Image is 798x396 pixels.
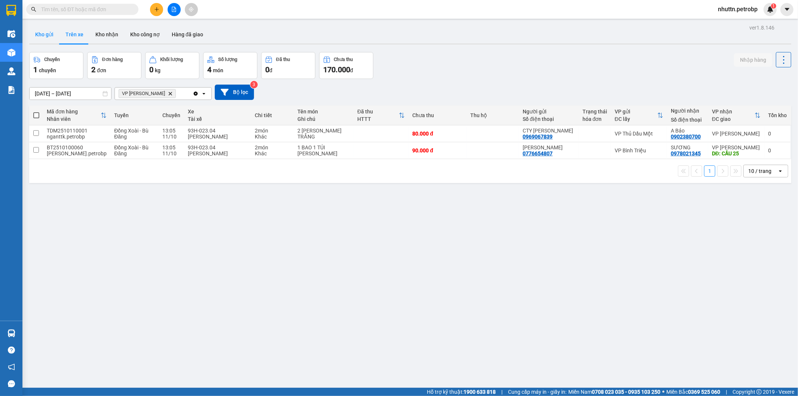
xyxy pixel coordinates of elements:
button: caret-down [780,3,794,16]
span: 0 [265,65,269,74]
strong: 0708 023 035 - 0935 103 250 [592,389,660,395]
div: 1 BAO 1 TÚI TRẮNG NHỎ [297,144,350,156]
div: Số điện thoại [671,117,704,123]
div: Khối lượng [160,57,183,62]
div: VP gửi [615,109,657,115]
span: 4 [207,65,211,74]
svg: Delete [168,91,172,96]
div: 13:05 [162,128,180,134]
img: warehouse-icon [7,49,15,57]
th: Toggle SortBy [43,106,110,125]
div: 0776654807 [523,150,553,156]
img: warehouse-icon [7,329,15,337]
strong: 0369 525 060 [688,389,720,395]
div: trung.petrobp [47,150,107,156]
span: question-circle [8,347,15,354]
div: nganttk.petrobp [47,134,107,140]
button: Kho công nợ [124,25,166,43]
div: VP Bình Triệu [615,147,663,153]
div: Đơn hàng [102,57,123,62]
div: Ghi chú [297,116,350,122]
span: caret-down [784,6,791,13]
div: Chưa thu [412,112,463,118]
span: Đồng Xoài - Bù Đăng [114,128,149,140]
div: [PERSON_NAME] [188,134,247,140]
img: warehouse-icon [7,67,15,75]
div: Trạng thái [583,109,607,115]
div: Đã thu [276,57,290,62]
div: VP Thủ Dầu Một [615,131,663,137]
span: Cung cấp máy in - giấy in: [508,388,566,396]
div: 80.000 đ [412,131,463,137]
button: Chuyến1chuyến [29,52,83,79]
div: Tồn kho [768,112,787,118]
span: 170.000 [323,65,350,74]
span: message [8,380,15,387]
div: Người gửi [523,109,575,115]
button: 1 [704,165,715,177]
div: Khác [255,134,290,140]
div: Chi tiết [255,112,290,118]
span: Miền Nam [568,388,660,396]
span: đ [350,67,353,73]
img: solution-icon [7,86,15,94]
div: Tên món [297,109,350,115]
span: đ [269,67,272,73]
sup: 1 [771,3,776,9]
div: Thu hộ [470,112,515,118]
div: BT2510100060 [47,144,107,150]
span: aim [189,7,194,12]
span: chuyến [39,67,56,73]
div: ĐC lấy [615,116,657,122]
div: ver 1.8.146 [749,24,774,32]
div: ĐC giao [712,116,755,122]
img: icon-new-feature [767,6,774,13]
button: Đơn hàng2đơn [87,52,141,79]
input: Selected VP Đức Liễu. [177,90,178,97]
button: Trên xe [59,25,89,43]
div: 11/10 [162,150,180,156]
div: 93H-023.04 [188,144,247,150]
span: VP Đức Liễu [122,91,165,97]
svg: open [201,91,207,97]
div: SƯƠNG [671,144,704,150]
div: VP [PERSON_NAME] [712,144,761,150]
img: warehouse-icon [7,30,15,38]
div: 0978021345 [671,150,701,156]
div: A Bảo [671,128,704,134]
div: Chưa thu [334,57,353,62]
input: Select a date range. [30,88,111,100]
span: món [213,67,223,73]
button: Hàng đã giao [166,25,209,43]
span: copyright [756,389,762,395]
div: Xe [188,109,247,115]
div: Đã thu [357,109,399,115]
div: Người nhận [671,108,704,114]
div: Số lượng [218,57,237,62]
button: Đã thu0đ [261,52,315,79]
div: Chuyến [44,57,60,62]
span: kg [155,67,160,73]
div: Chuyến [162,112,180,118]
div: Tài xế [188,116,247,122]
span: plus [154,7,159,12]
span: nhuttn.petrobp [712,4,764,14]
sup: 3 [250,81,258,88]
button: Kho gửi [29,25,59,43]
div: 0902380700 [671,134,701,140]
div: DĐ: CẦU 25 [712,150,761,156]
th: Toggle SortBy [354,106,409,125]
div: 0 [768,131,787,137]
span: | [726,388,727,396]
span: Hỗ trợ kỹ thuật: [427,388,496,396]
span: ⚪️ [662,390,664,393]
button: Chưa thu170.000đ [319,52,373,79]
strong: 1900 633 818 [464,389,496,395]
th: Toggle SortBy [708,106,764,125]
button: Số lượng4món [203,52,257,79]
div: 11/10 [162,134,180,140]
span: 1 [33,65,37,74]
div: 0969067839 [523,134,553,140]
div: 2 món [255,144,290,150]
div: 0 [768,147,787,153]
